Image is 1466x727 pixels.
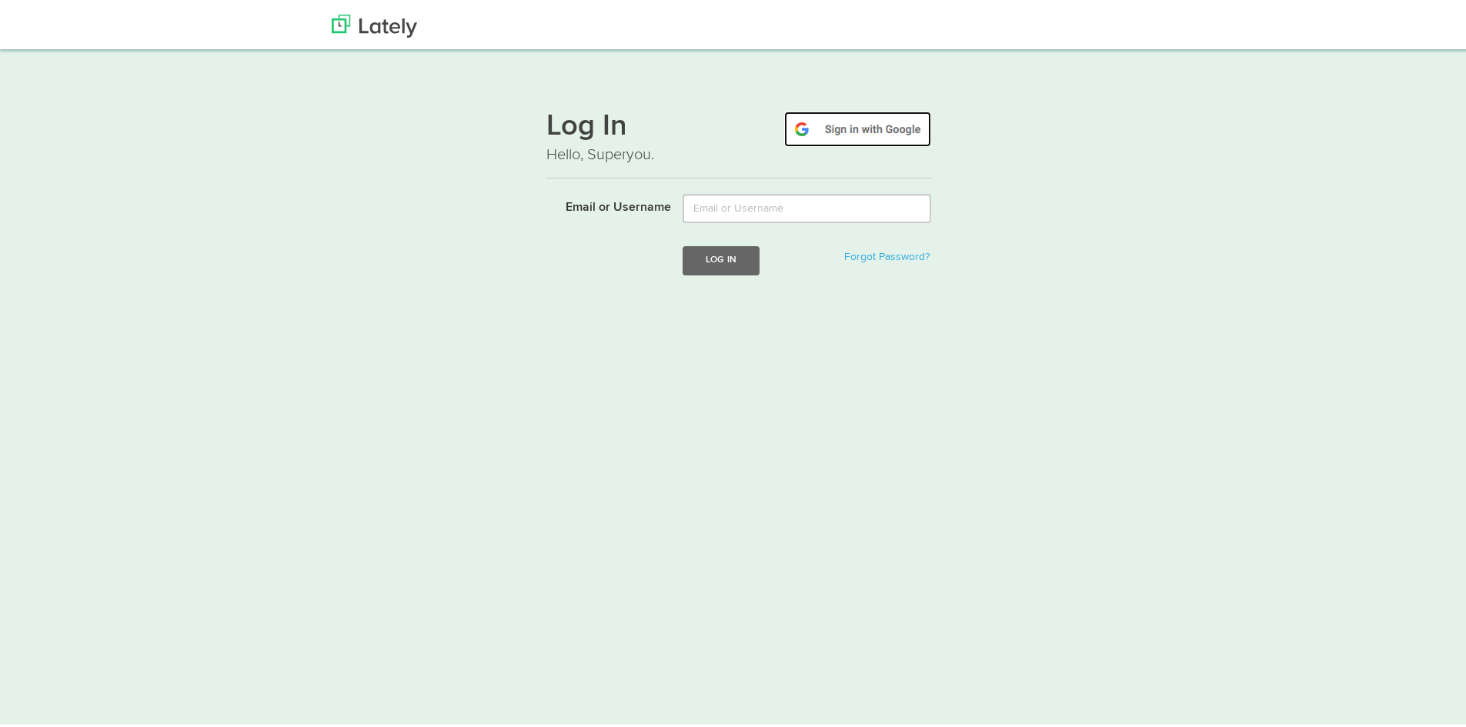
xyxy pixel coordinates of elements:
img: google-signin.png [784,108,931,144]
h1: Log In [546,108,931,141]
p: Hello, Superyou. [546,141,931,163]
a: Forgot Password? [844,248,930,259]
img: Lately [332,12,417,35]
button: Log In [683,243,760,272]
label: Email or Username [535,191,671,214]
input: Email or Username [683,191,931,220]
